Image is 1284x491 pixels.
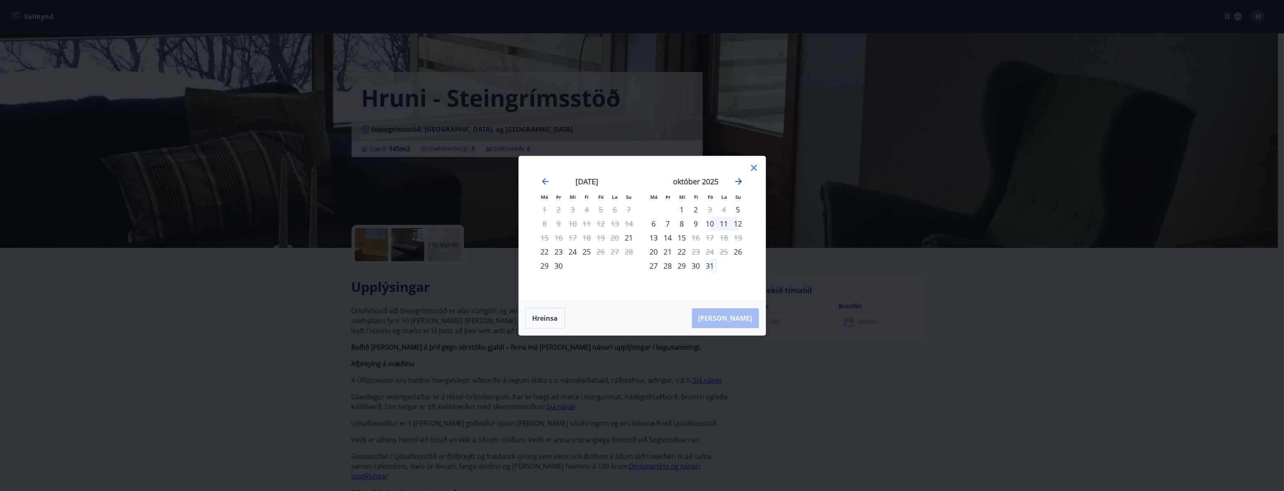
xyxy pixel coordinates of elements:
[552,231,566,245] td: Not available. þriðjudagur, 16. september 2025
[556,194,561,200] small: Þr
[675,245,689,259] div: 22
[717,217,731,231] div: 11
[675,203,689,217] div: 1
[538,217,552,231] td: Not available. mánudagur, 8. september 2025
[675,217,689,231] div: 8
[675,245,689,259] td: Choose miðvikudagur, 22. október 2025 as your check-in date. It’s available.
[675,259,689,273] div: 29
[731,245,745,259] td: Choose sunnudagur, 26. október 2025 as your check-in date. It’s available.
[552,245,566,259] td: Choose þriðjudagur, 23. september 2025 as your check-in date. It’s available.
[703,217,717,231] td: Choose föstudagur, 10. október 2025 as your check-in date. It’s available.
[552,203,566,217] td: Not available. þriðjudagur, 2. september 2025
[580,203,594,217] td: Not available. fimmtudagur, 4. september 2025
[734,176,744,186] div: Move forward to switch to the next month.
[538,259,552,273] div: Aðeins innritun í boði
[717,217,731,231] td: Choose laugardagur, 11. október 2025 as your check-in date. It’s available.
[580,231,594,245] td: Not available. fimmtudagur, 18. september 2025
[538,245,552,259] div: 22
[689,231,703,245] td: Not available. fimmtudagur, 16. október 2025
[538,245,552,259] td: Choose mánudagur, 22. september 2025 as your check-in date. It’s available.
[575,176,598,186] strong: [DATE]
[675,259,689,273] td: Choose miðvikudagur, 29. október 2025 as your check-in date. It’s available.
[580,217,594,231] td: Not available. fimmtudagur, 11. september 2025
[538,259,552,273] td: Choose mánudagur, 29. september 2025 as your check-in date. It’s available.
[580,245,594,259] td: Choose fimmtudagur, 25. september 2025 as your check-in date. It’s available.
[651,194,658,200] small: Má
[622,203,636,217] td: Not available. sunnudagur, 7. september 2025
[566,231,580,245] td: Not available. miðvikudagur, 17. september 2025
[679,194,685,200] small: Mi
[538,231,552,245] td: Not available. mánudagur, 15. september 2025
[661,231,675,245] td: Choose þriðjudagur, 14. október 2025 as your check-in date. It’s available.
[717,245,731,259] td: Not available. laugardagur, 25. október 2025
[661,259,675,273] div: 28
[525,308,565,329] button: Hreinsa
[552,259,566,273] td: Choose þriðjudagur, 30. september 2025 as your check-in date. It’s available.
[731,245,745,259] div: Aðeins innritun í boði
[675,217,689,231] td: Choose miðvikudagur, 8. október 2025 as your check-in date. It’s available.
[661,245,675,259] div: 21
[675,231,689,245] td: Choose miðvikudagur, 15. október 2025 as your check-in date. It’s available.
[722,194,728,200] small: La
[666,194,671,200] small: Þr
[566,217,580,231] td: Not available. miðvikudagur, 10. september 2025
[647,245,661,259] div: Aðeins innritun í boði
[580,245,594,259] div: 25
[689,231,703,245] div: Aðeins útritun í boði
[689,217,703,231] div: 9
[552,217,566,231] td: Not available. þriðjudagur, 9. september 2025
[675,231,689,245] div: 15
[598,194,604,200] small: Fö
[661,217,675,231] td: Choose þriðjudagur, 7. október 2025 as your check-in date. It’s available.
[585,194,589,200] small: Fi
[552,245,566,259] div: 23
[731,231,745,245] td: Not available. sunnudagur, 19. október 2025
[689,245,703,259] td: Not available. fimmtudagur, 23. október 2025
[594,203,608,217] td: Not available. föstudagur, 5. september 2025
[622,217,636,231] td: Not available. sunnudagur, 14. september 2025
[566,245,580,259] div: 24
[689,259,703,273] td: Choose fimmtudagur, 30. október 2025 as your check-in date. It’s available.
[566,245,580,259] td: Choose miðvikudagur, 24. september 2025 as your check-in date. It’s available.
[703,245,717,259] td: Not available. föstudagur, 24. október 2025
[594,245,608,259] td: Not available. föstudagur, 26. september 2025
[703,217,717,231] div: 10
[703,259,717,273] div: 31
[703,203,717,217] div: Aðeins útritun í boði
[622,231,636,245] div: Aðeins innritun í boði
[647,259,661,273] td: Choose mánudagur, 27. október 2025 as your check-in date. It’s available.
[689,245,703,259] div: Aðeins útritun í boði
[566,203,580,217] td: Not available. miðvikudagur, 3. september 2025
[541,194,549,200] small: Má
[608,231,622,245] td: Not available. laugardagur, 20. september 2025
[689,203,703,217] div: 2
[647,217,661,231] div: 6
[689,217,703,231] td: Choose fimmtudagur, 9. október 2025 as your check-in date. It’s available.
[647,231,661,245] div: 13
[708,194,713,200] small: Fö
[661,231,675,245] div: 14
[647,217,661,231] td: Choose mánudagur, 6. október 2025 as your check-in date. It’s available.
[661,245,675,259] td: Choose þriðjudagur, 21. október 2025 as your check-in date. It’s available.
[612,194,618,200] small: La
[594,217,608,231] td: Not available. föstudagur, 12. september 2025
[731,217,745,231] td: Choose sunnudagur, 12. október 2025 as your check-in date. It’s available.
[703,203,717,217] td: Not available. föstudagur, 3. október 2025
[570,194,576,200] small: Mi
[647,259,661,273] div: 27
[703,231,717,245] td: Not available. föstudagur, 17. október 2025
[717,231,731,245] td: Not available. laugardagur, 18. október 2025
[647,231,661,245] td: Choose mánudagur, 13. október 2025 as your check-in date. It’s available.
[594,245,608,259] div: Aðeins útritun í boði
[529,166,756,291] div: Calendar
[673,176,719,186] strong: október 2025
[608,245,622,259] td: Not available. laugardagur, 27. september 2025
[622,245,636,259] td: Not available. sunnudagur, 28. september 2025
[736,194,742,200] small: Su
[694,194,699,200] small: Fi
[626,194,632,200] small: Su
[608,203,622,217] td: Not available. laugardagur, 6. september 2025
[552,259,566,273] div: 30
[731,203,745,217] td: Choose sunnudagur, 5. október 2025 as your check-in date. It’s available.
[647,245,661,259] td: Choose mánudagur, 20. október 2025 as your check-in date. It’s available.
